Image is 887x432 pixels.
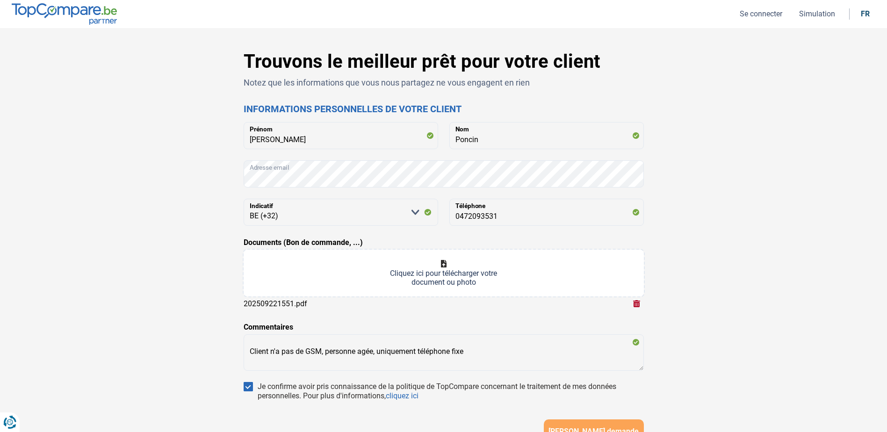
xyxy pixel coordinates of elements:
[12,3,117,24] img: TopCompare.be
[796,9,838,19] button: Simulation
[386,391,418,400] a: cliquez ici
[244,103,644,115] h2: Informations personnelles de votre client
[244,322,293,333] label: Commentaires
[737,9,785,19] button: Se connecter
[244,50,644,73] h1: Trouvons le meilleur prêt pour votre client
[244,77,644,88] p: Notez que les informations que vous nous partagez ne vous engagent en rien
[258,382,644,401] div: Je confirme avoir pris connaissance de la politique de TopCompare concernant le traitement de mes...
[861,9,870,18] div: fr
[244,237,363,248] label: Documents (Bon de commande, ...)
[449,199,644,226] input: 401020304
[244,299,307,308] div: 202509221551.pdf
[244,199,438,226] select: Indicatif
